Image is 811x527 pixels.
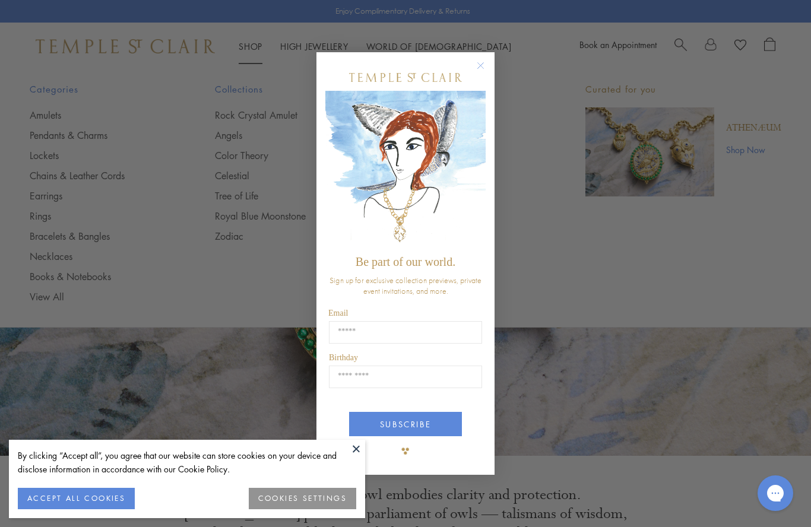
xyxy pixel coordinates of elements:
[325,91,486,249] img: c4a9eb12-d91a-4d4a-8ee0-386386f4f338.jpeg
[479,64,494,79] button: Close dialog
[249,488,356,509] button: COOKIES SETTINGS
[18,488,135,509] button: ACCEPT ALL COOKIES
[349,73,462,82] img: Temple St. Clair
[329,353,358,362] span: Birthday
[356,255,455,268] span: Be part of our world.
[329,321,482,344] input: Email
[328,309,348,318] span: Email
[349,412,462,436] button: SUBSCRIBE
[18,449,356,476] div: By clicking “Accept all”, you agree that our website can store cookies on your device and disclos...
[394,439,417,463] img: TSC
[330,275,481,296] span: Sign up for exclusive collection previews, private event invitations, and more.
[752,471,799,515] iframe: Gorgias live chat messenger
